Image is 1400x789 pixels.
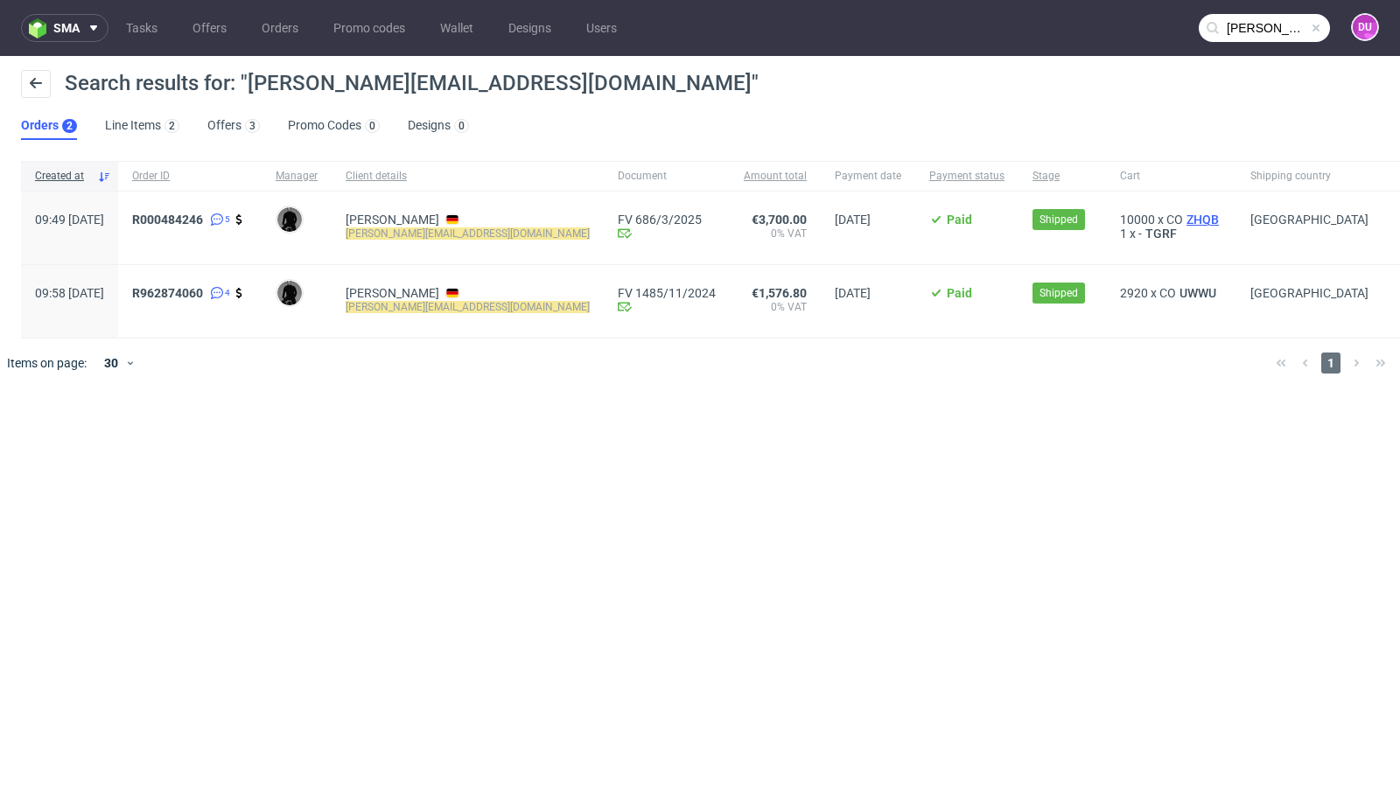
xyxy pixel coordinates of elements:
a: 4 [206,286,230,300]
span: 09:49 [DATE] [35,213,104,227]
span: Shipped [1039,212,1078,227]
span: Amount total [744,169,807,184]
span: €3,700.00 [752,213,807,227]
span: Paid [947,213,972,227]
span: - [1138,227,1142,241]
span: 2920 [1120,286,1148,300]
a: Orders2 [21,112,77,140]
span: CO [1166,213,1183,227]
div: 30 [94,351,125,375]
a: FV 1485/11/2024 [618,286,716,300]
span: Items on page: [7,354,87,372]
figcaption: DU [1353,15,1377,39]
a: Orders [251,14,309,42]
span: Payment status [929,169,1004,184]
a: Designs0 [408,112,469,140]
span: 5 [225,213,230,227]
span: Cart [1120,169,1222,184]
mark: [PERSON_NAME][EMAIL_ADDRESS][DOMAIN_NAME] [346,227,590,240]
a: Wallet [430,14,484,42]
a: R000484246 [132,213,206,227]
span: sma [53,22,80,34]
a: UWWU [1176,286,1220,300]
a: TGRF [1142,227,1180,241]
span: €1,576.80 [752,286,807,300]
span: [DATE] [835,286,871,300]
span: Manager [276,169,318,184]
div: x [1120,227,1222,241]
span: Search results for: "[PERSON_NAME][EMAIL_ADDRESS][DOMAIN_NAME]" [65,71,759,95]
span: Document [618,169,716,184]
span: 10000 [1120,213,1155,227]
span: [GEOGRAPHIC_DATA] [1250,213,1368,227]
div: x [1120,286,1222,300]
a: Users [576,14,627,42]
span: 09:58 [DATE] [35,286,104,300]
span: Shipped [1039,285,1078,301]
a: FV 686/3/2025 [618,213,716,227]
span: 1 [1120,227,1127,241]
span: R962874060 [132,286,203,300]
span: 4 [225,286,230,300]
a: [PERSON_NAME] [346,213,439,227]
a: Offers3 [207,112,260,140]
span: Payment date [835,169,901,184]
div: 2 [66,120,73,132]
div: 3 [249,120,255,132]
div: 0 [369,120,375,132]
a: Tasks [115,14,168,42]
span: Shipping country [1250,169,1368,184]
img: Dawid Urbanowicz [277,207,302,232]
button: sma [21,14,108,42]
a: [PERSON_NAME] [346,286,439,300]
img: Dawid Urbanowicz [277,281,302,305]
img: logo [29,18,53,38]
div: x [1120,213,1222,227]
span: Created at [35,169,90,184]
span: 0% VAT [744,227,807,241]
span: 0% VAT [744,300,807,314]
a: 5 [206,213,230,227]
mark: [PERSON_NAME][EMAIL_ADDRESS][DOMAIN_NAME] [346,301,590,313]
span: Order ID [132,169,248,184]
a: ZHQB [1183,213,1222,227]
span: [GEOGRAPHIC_DATA] [1250,286,1368,300]
span: CO [1159,286,1176,300]
a: Designs [498,14,562,42]
span: [DATE] [835,213,871,227]
span: R000484246 [132,213,203,227]
div: 0 [458,120,465,132]
span: 1 [1321,353,1340,374]
a: Line Items2 [105,112,179,140]
div: 2 [169,120,175,132]
span: Client details [346,169,590,184]
span: Paid [947,286,972,300]
a: Promo Codes0 [288,112,380,140]
a: Promo codes [323,14,416,42]
a: R962874060 [132,286,206,300]
a: Offers [182,14,237,42]
span: Stage [1032,169,1092,184]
